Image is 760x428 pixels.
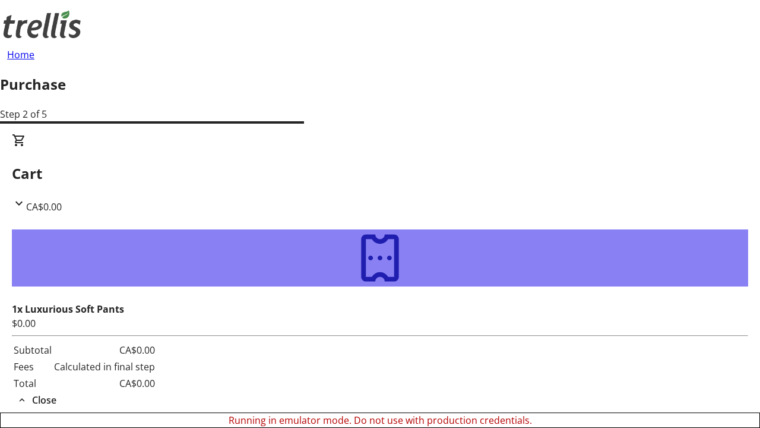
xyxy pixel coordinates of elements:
[12,163,748,184] h2: Cart
[12,393,61,407] button: Close
[12,303,124,316] strong: 1x Luxurious Soft Pants
[32,393,56,407] span: Close
[13,342,52,358] td: Subtotal
[53,376,156,391] td: CA$0.00
[12,133,748,214] div: CartCA$0.00
[26,200,62,213] span: CA$0.00
[53,359,156,374] td: Calculated in final step
[13,376,52,391] td: Total
[53,342,156,358] td: CA$0.00
[13,359,52,374] td: Fees
[12,316,748,331] div: $0.00
[12,214,748,408] div: CartCA$0.00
